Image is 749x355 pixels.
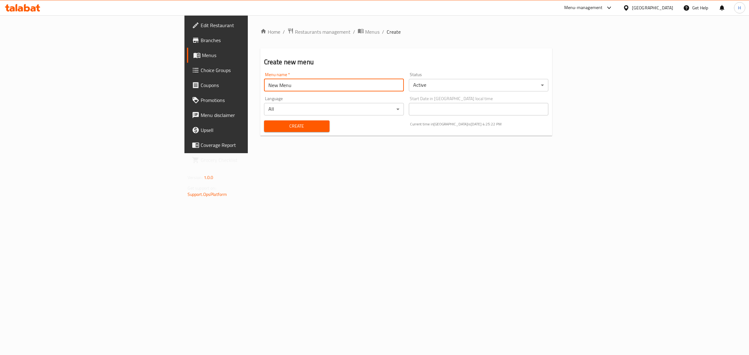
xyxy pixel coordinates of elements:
[410,121,549,127] p: Current time in [GEOGRAPHIC_DATA] is [DATE] 4:25:22 PM
[264,79,404,91] input: Please enter Menu name
[188,184,216,192] span: Get support on:
[409,79,549,91] div: Active
[187,48,310,63] a: Menus
[188,190,227,198] a: Support.OpsPlatform
[201,156,305,164] span: Grocery Checklist
[201,66,305,74] span: Choice Groups
[295,28,350,36] span: Restaurants management
[632,4,673,11] div: [GEOGRAPHIC_DATA]
[201,36,305,44] span: Branches
[201,96,305,104] span: Promotions
[387,28,401,36] span: Create
[738,4,741,11] span: H
[564,4,603,12] div: Menu-management
[188,173,203,182] span: Version:
[264,57,549,67] h2: Create new menu
[201,141,305,149] span: Coverage Report
[382,28,384,36] li: /
[187,63,310,78] a: Choice Groups
[358,28,379,36] a: Menus
[201,22,305,29] span: Edit Restaurant
[269,122,325,130] span: Create
[260,28,552,36] nav: breadcrumb
[201,81,305,89] span: Coupons
[187,78,310,93] a: Coupons
[204,173,213,182] span: 1.0.0
[187,18,310,33] a: Edit Restaurant
[187,93,310,108] a: Promotions
[187,153,310,168] a: Grocery Checklist
[264,103,404,115] div: All
[187,123,310,138] a: Upsell
[187,33,310,48] a: Branches
[202,51,305,59] span: Menus
[353,28,355,36] li: /
[187,138,310,153] a: Coverage Report
[187,108,310,123] a: Menu disclaimer
[264,120,330,132] button: Create
[287,28,350,36] a: Restaurants management
[201,126,305,134] span: Upsell
[201,111,305,119] span: Menu disclaimer
[365,28,379,36] span: Menus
